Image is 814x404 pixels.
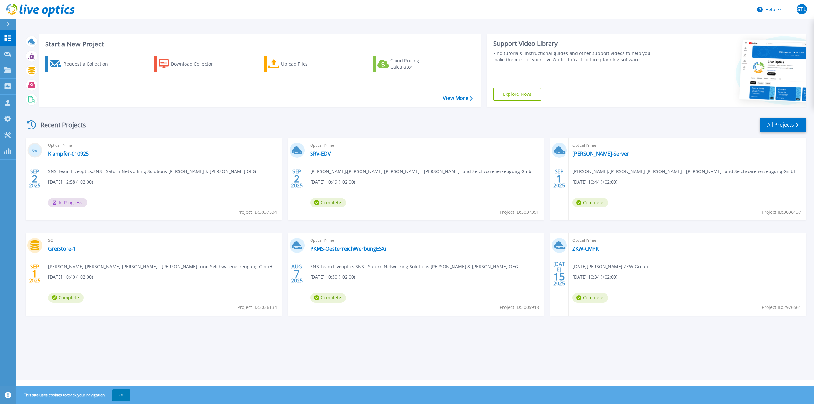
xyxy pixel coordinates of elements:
div: SEP 2025 [291,167,303,190]
div: Recent Projects [25,117,95,133]
a: Download Collector [154,56,225,72]
div: Find tutorials, instructional guides and other support videos to help you make the most of your L... [493,50,658,63]
span: SNS Team Liveoptics , SNS - Saturn Networking Solutions [PERSON_NAME] & [PERSON_NAME] OEG [48,168,256,175]
button: OK [112,389,130,401]
span: Complete [572,293,608,303]
span: 2 [294,176,300,181]
span: [DATE] 10:40 (+02:00) [48,274,93,281]
a: All Projects [760,118,806,132]
div: [DATE] 2025 [553,262,565,285]
a: [PERSON_NAME]-Server [572,150,629,157]
a: ZKW-CMPK [572,246,599,252]
a: Explore Now! [493,88,542,101]
span: SNS Team Liveoptics , SNS - Saturn Networking Solutions [PERSON_NAME] & [PERSON_NAME] OEG [310,263,518,270]
span: [DATE] 10:44 (+02:00) [572,178,617,185]
div: SEP 2025 [29,262,41,285]
h3: 0 [27,147,42,154]
span: Complete [572,198,608,207]
span: Project ID: 2976561 [762,304,801,311]
span: Complete [310,198,346,207]
div: Upload Files [281,58,332,70]
span: % [35,149,37,152]
span: In Progress [48,198,87,207]
span: [PERSON_NAME] , [PERSON_NAME] [PERSON_NAME]-, [PERSON_NAME]- und Selchwarenerzeugung GmbH [572,168,797,175]
a: View More [443,95,472,101]
span: Optical Prime [310,142,540,149]
a: PKMS-OesterreichWerbungESXi [310,246,386,252]
div: SEP 2025 [29,167,41,190]
span: [DATE][PERSON_NAME] , ZKW-Group [572,263,648,270]
span: Project ID: 3036137 [762,209,801,216]
div: AUG 2025 [291,262,303,285]
span: [PERSON_NAME] , [PERSON_NAME] [PERSON_NAME]-, [PERSON_NAME]- und Selchwarenerzeugung GmbH [48,263,272,270]
span: Optical Prime [572,142,802,149]
span: 1 [556,176,562,181]
span: This site uses cookies to track your navigation. [18,389,130,401]
a: Cloud Pricing Calculator [373,56,444,72]
a: Klampfer-010925 [48,150,89,157]
div: Cloud Pricing Calculator [390,58,441,70]
span: Project ID: 3036134 [237,304,277,311]
span: Complete [48,293,84,303]
span: SC [48,237,278,244]
span: Optical Prime [48,142,278,149]
a: SRV-EDV [310,150,331,157]
a: Upload Files [264,56,335,72]
div: Download Collector [171,58,222,70]
span: Project ID: 3037534 [237,209,277,216]
span: 7 [294,271,300,276]
h3: Start a New Project [45,41,472,48]
span: [DATE] 10:34 (+02:00) [572,274,617,281]
div: Request a Collection [63,58,114,70]
span: STL [797,7,806,12]
span: [DATE] 10:49 (+02:00) [310,178,355,185]
span: Project ID: 3037391 [500,209,539,216]
a: Request a Collection [45,56,116,72]
span: 15 [553,274,565,279]
span: Project ID: 3005918 [500,304,539,311]
span: Optical Prime [310,237,540,244]
span: Complete [310,293,346,303]
div: SEP 2025 [553,167,565,190]
span: [DATE] 10:30 (+02:00) [310,274,355,281]
span: [PERSON_NAME] , [PERSON_NAME] [PERSON_NAME]-, [PERSON_NAME]- und Selchwarenerzeugung GmbH [310,168,535,175]
span: [DATE] 12:58 (+02:00) [48,178,93,185]
span: 1 [32,271,38,276]
div: Support Video Library [493,39,658,48]
a: GreiStore-1 [48,246,76,252]
span: 2 [32,176,38,181]
span: Optical Prime [572,237,802,244]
